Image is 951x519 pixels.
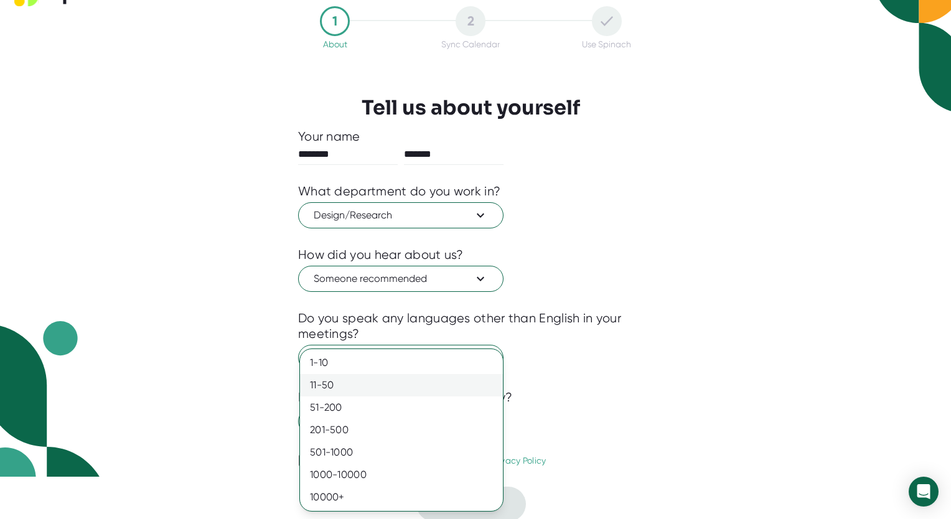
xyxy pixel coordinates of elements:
[300,396,503,419] div: 51-200
[909,477,939,507] div: Open Intercom Messenger
[300,419,503,441] div: 201-500
[300,441,503,464] div: 501-1000
[300,486,503,508] div: 10000+
[300,374,503,396] div: 11-50
[300,464,503,486] div: 1000-10000
[300,352,503,374] div: 1-10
